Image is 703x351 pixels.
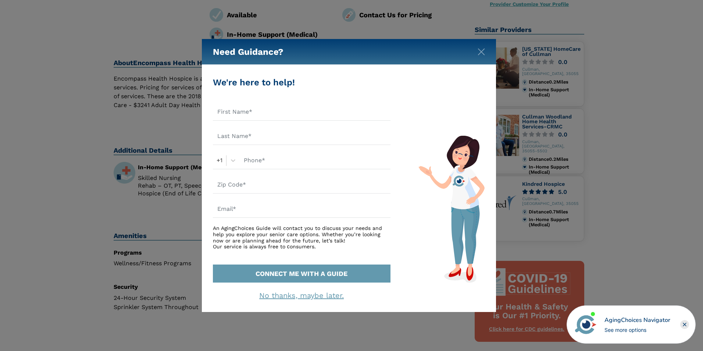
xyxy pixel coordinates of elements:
[478,47,485,54] button: Close
[213,76,390,89] div: We're here to help!
[478,48,485,56] img: modal-close.svg
[259,291,344,300] a: No thanks, maybe later.
[213,39,283,65] h5: Need Guidance?
[213,225,390,250] div: An AgingChoices Guide will contact you to discuss your needs and help you explore your senior car...
[213,201,390,218] input: Email*
[213,128,390,145] input: Last Name*
[604,326,670,334] div: See more options
[213,104,390,121] input: First Name*
[418,135,485,283] img: match-guide-form.svg
[213,265,390,283] button: CONNECT ME WITH A GUIDE
[680,320,689,329] div: Close
[239,152,390,169] input: Phone*
[213,177,390,194] input: Zip Code*
[573,312,598,337] img: avatar
[604,316,670,325] div: AgingChoices Navigator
